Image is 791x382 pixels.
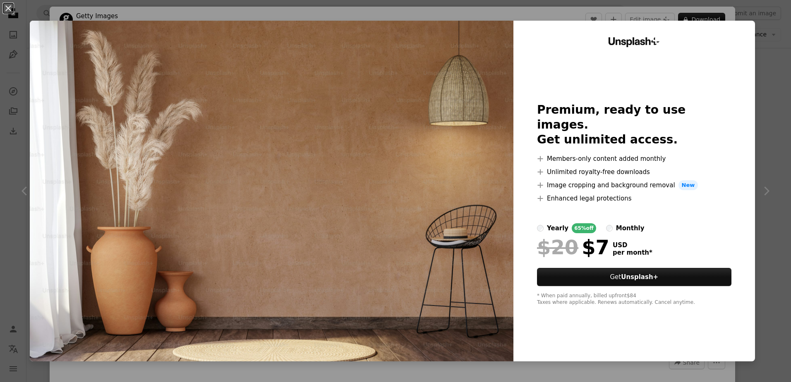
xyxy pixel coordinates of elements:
[537,268,731,286] button: GetUnsplash+
[537,167,731,177] li: Unlimited royalty-free downloads
[537,154,731,164] li: Members-only content added monthly
[537,236,578,258] span: $20
[547,223,568,233] div: yearly
[537,293,731,306] div: * When paid annually, billed upfront $84 Taxes where applicable. Renews automatically. Cancel any...
[621,273,658,281] strong: Unsplash+
[613,249,652,256] span: per month *
[537,236,609,258] div: $7
[616,223,645,233] div: monthly
[572,223,596,233] div: 65% off
[613,241,652,249] span: USD
[537,103,731,147] h2: Premium, ready to use images. Get unlimited access.
[678,180,698,190] span: New
[606,225,613,232] input: monthly
[537,193,731,203] li: Enhanced legal protections
[537,180,731,190] li: Image cropping and background removal
[537,225,544,232] input: yearly65%off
